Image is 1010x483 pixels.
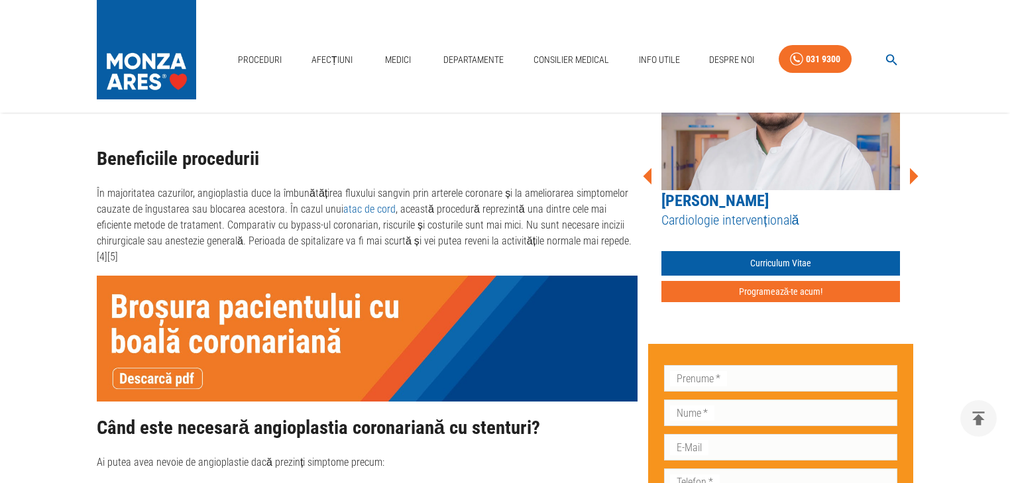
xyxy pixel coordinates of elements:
a: [PERSON_NAME] [661,191,769,210]
a: Despre Noi [704,46,759,74]
img: null [97,276,638,402]
a: Medici [376,46,419,74]
button: Programează-te acum! [661,281,900,303]
a: Curriculum Vitae [661,251,900,276]
div: 031 9300 [806,51,840,68]
p: În majoritatea cazurilor, angioplastia duce la îmbunătățirea fluxului sangvin prin arterele coron... [97,186,638,265]
a: Consilier Medical [528,46,614,74]
h2: Când este necesară angioplastia coronariană cu stenturi? [97,417,638,439]
a: Departamente [438,46,509,74]
button: delete [960,400,997,437]
a: 031 9300 [779,45,852,74]
p: Ai putea avea nevoie de angioplastie dacă prezinți simptome precum: [97,455,638,470]
a: Afecțiuni [306,46,358,74]
h5: Cardiologie intervențională [661,211,900,229]
a: atac de cord [343,203,396,215]
h2: Beneficiile procedurii [97,148,638,170]
a: Info Utile [634,46,685,74]
a: Proceduri [233,46,287,74]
